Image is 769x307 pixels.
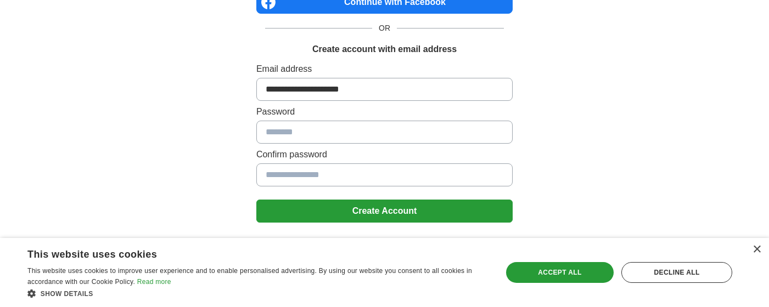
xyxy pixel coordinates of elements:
div: Accept all [506,262,614,283]
label: Confirm password [256,148,513,161]
div: Decline all [621,262,732,283]
span: This website uses cookies to improve user experience and to enable personalised advertising. By u... [27,267,472,286]
h1: Create account with email address [312,43,457,56]
div: Close [753,246,761,254]
div: Show details [27,288,488,299]
span: OR [372,22,397,34]
button: Create Account [256,200,513,223]
label: Email address [256,62,513,76]
a: Read more, opens a new window [137,278,171,286]
span: Show details [41,290,93,298]
label: Password [256,105,513,118]
div: This website uses cookies [27,245,461,261]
